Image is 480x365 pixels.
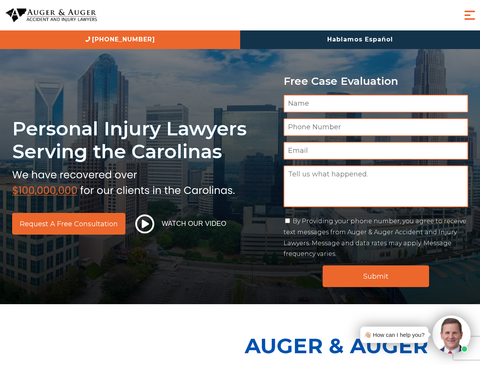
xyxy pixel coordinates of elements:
[245,327,476,365] p: Auger & Auger
[12,213,125,235] a: Request a Free Consultation
[12,167,235,196] img: sub text
[284,75,468,87] p: Free Case Evaluation
[284,95,468,113] input: Name
[20,221,118,227] span: Request a Free Consultation
[6,8,97,22] img: Auger & Auger Accident and Injury Lawyers Logo
[323,265,429,287] input: Submit
[133,214,229,234] button: Watch Our Video
[284,118,468,136] input: Phone Number
[12,117,274,163] h1: Personal Injury Lawyers Serving the Carolinas
[462,8,477,23] button: Menu
[432,316,470,354] img: Intaker widget Avatar
[284,142,468,160] input: Email
[284,217,466,257] label: By Providing your phone number, you agree to receive text messages from Auger & Auger Accident an...
[364,330,425,340] div: 👋🏼 How can I help you?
